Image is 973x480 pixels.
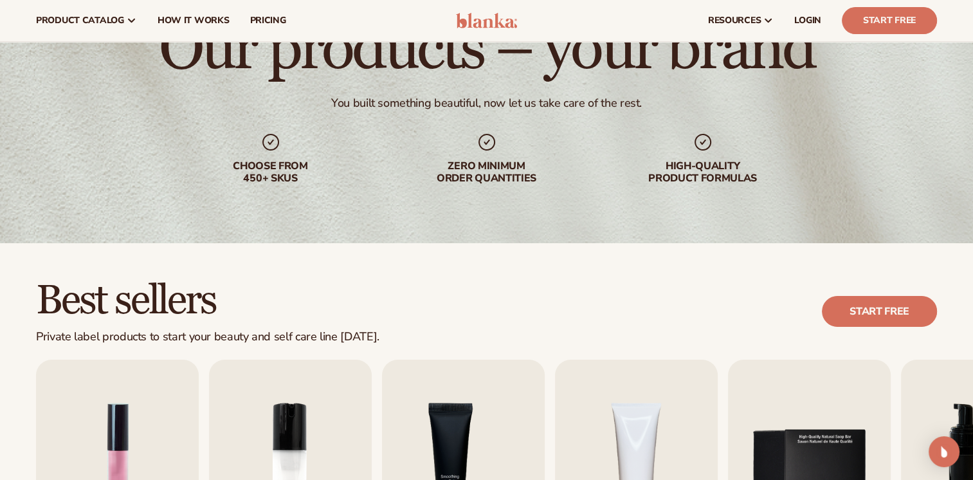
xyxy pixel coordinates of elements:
h1: Our products – your brand [159,19,814,80]
span: pricing [250,15,286,26]
a: Start Free [842,7,937,34]
img: logo [456,13,517,28]
div: High-quality product formulas [621,160,785,185]
h2: Best sellers [36,279,379,322]
a: Start free [822,296,937,327]
div: Zero minimum order quantities [405,160,569,185]
span: How It Works [158,15,230,26]
div: Open Intercom Messenger [929,436,959,467]
span: resources [708,15,761,26]
span: product catalog [36,15,124,26]
div: Private label products to start your beauty and self care line [DATE]. [36,330,379,344]
div: Choose from 450+ Skus [188,160,353,185]
span: LOGIN [794,15,821,26]
div: You built something beautiful, now let us take care of the rest. [331,96,642,111]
